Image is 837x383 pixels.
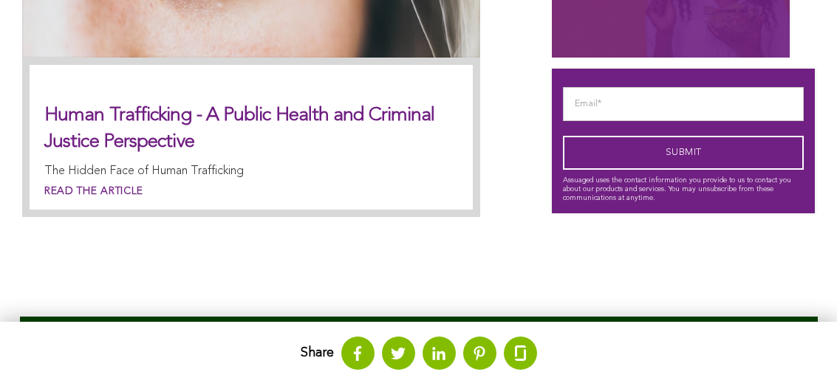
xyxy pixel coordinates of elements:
strong: Share [301,346,334,359]
a: Read the article [44,184,143,199]
input: Email* [563,87,804,121]
input: Submit [563,136,804,170]
h2: Human Trafficking - A Public Health and Criminal Justice Perspective [44,102,458,156]
p: Assuaged uses the contact information you provide to us to contact you about our products and ser... [563,170,804,202]
p: The Hidden Face of Human Trafficking [44,162,458,180]
div: Posts by topic [668,317,818,357]
iframe: Chat Widget [763,312,837,383]
img: glassdoor.svg [515,345,526,361]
